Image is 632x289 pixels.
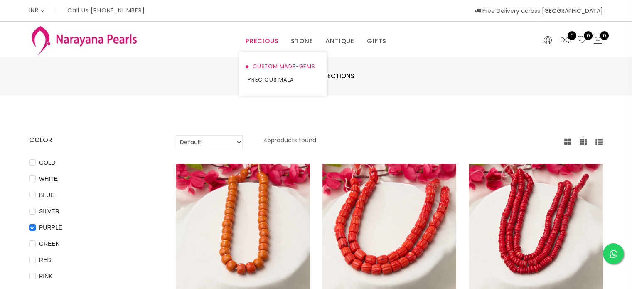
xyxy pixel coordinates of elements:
[600,31,609,40] span: 0
[593,35,603,46] button: 0
[36,174,61,183] span: WHITE
[248,73,318,86] a: PRECIOUS MALA
[29,135,151,145] h4: COLOR
[291,35,313,47] a: STONE
[263,135,316,149] p: 45 products found
[36,190,58,200] span: BLUE
[36,223,66,232] span: PURPLE
[36,158,59,167] span: GOLD
[577,35,587,46] a: 0
[67,7,145,13] p: Call Us [PHONE_NUMBER]
[325,35,354,47] a: ANTIQUE
[475,7,603,15] span: Free Delivery across [GEOGRAPHIC_DATA]
[584,31,593,40] span: 0
[367,35,386,47] a: GIFTS
[36,272,56,281] span: PINK
[36,239,63,248] span: GREEN
[246,35,278,47] a: PRECIOUS
[312,71,354,81] span: Collections
[561,35,571,46] a: 0
[248,60,318,73] a: CUSTOM MADE-GEMS
[36,207,63,216] span: SILVER
[568,31,576,40] span: 0
[36,255,55,264] span: RED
